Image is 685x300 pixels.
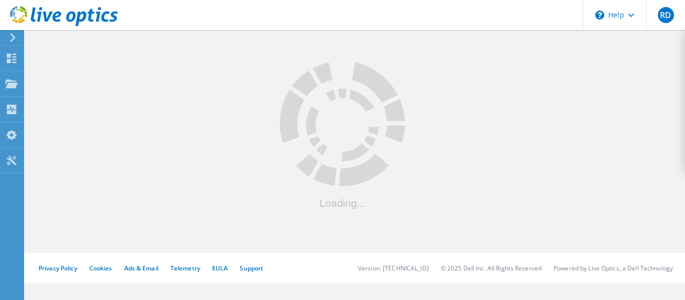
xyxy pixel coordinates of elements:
a: Ads & Email [124,264,158,272]
li: © 2025 Dell Inc. All Rights Reserved [441,264,542,272]
span: RD [660,11,671,19]
li: Powered by Live Optics, a Dell Technology [554,264,673,272]
a: Live Optics Dashboard [10,21,118,28]
svg: \n [595,11,604,20]
a: Privacy Policy [39,264,77,272]
a: Cookies [89,264,112,272]
li: Version: [TECHNICAL_ID] [358,264,429,272]
a: Support [240,264,263,272]
a: Telemetry [170,264,200,272]
a: EULA [212,264,228,272]
div: Loading... [280,197,405,208]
